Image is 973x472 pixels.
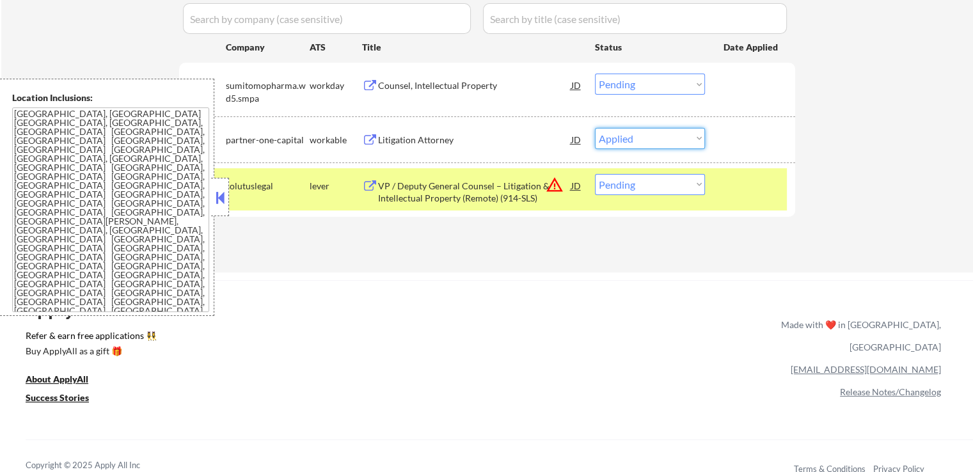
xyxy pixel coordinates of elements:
div: JD [570,128,583,151]
div: Buy ApplyAll as a gift 🎁 [26,347,154,356]
div: Date Applied [724,41,780,54]
a: About ApplyAll [26,373,106,389]
a: [EMAIL_ADDRESS][DOMAIN_NAME] [791,364,941,375]
div: Litigation Attorney [378,134,571,146]
div: Copyright © 2025 Apply All Inc [26,459,173,472]
div: Status [595,35,705,58]
div: Location Inclusions: [12,91,209,104]
div: ATS [310,41,362,54]
div: ApplyAll [26,298,112,320]
div: VP / Deputy General Counsel – Litigation & Intellectual Property (Remote) (914-SLS) [378,180,571,205]
div: lever [310,180,362,193]
button: warning_amber [546,176,564,194]
div: solutuslegal [226,180,310,193]
div: Counsel, Intellectual Property [378,79,571,92]
div: Company [226,41,310,54]
div: JD [570,74,583,97]
a: Release Notes/Changelog [840,386,941,397]
a: Buy ApplyAll as a gift 🎁 [26,345,154,361]
div: workday [310,79,362,92]
u: Success Stories [26,392,89,403]
div: workable [310,134,362,146]
a: Refer & earn free applications 👯‍♀️ [26,331,514,345]
div: sumitomopharma.wd5.smpa [226,79,310,104]
a: Success Stories [26,391,106,407]
div: Title [362,41,583,54]
u: About ApplyAll [26,374,88,384]
input: Search by title (case sensitive) [483,3,787,34]
div: partner-one-capital [226,134,310,146]
input: Search by company (case sensitive) [183,3,471,34]
div: Made with ❤️ in [GEOGRAPHIC_DATA], [GEOGRAPHIC_DATA] [776,313,941,358]
div: JD [570,174,583,197]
